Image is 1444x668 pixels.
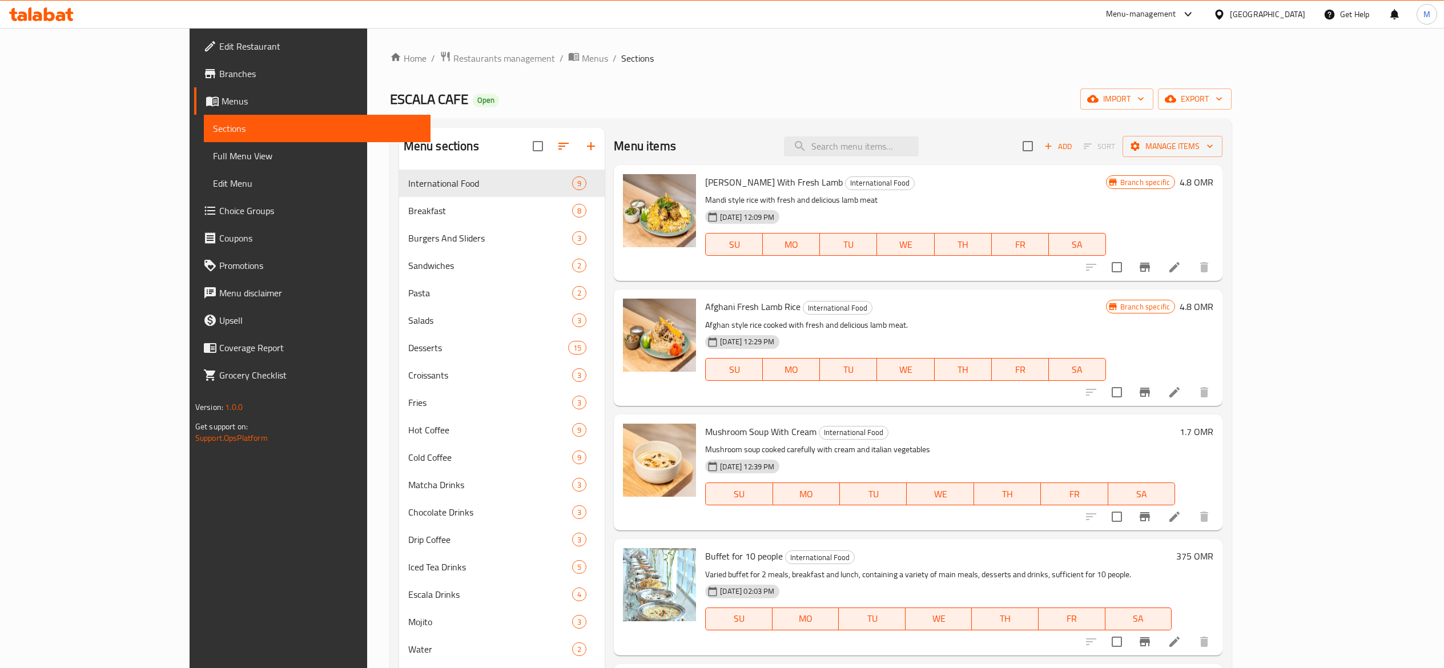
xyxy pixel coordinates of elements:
span: 3 [573,397,586,408]
div: Pasta2 [399,279,605,307]
h6: 375 OMR [1176,548,1213,564]
button: MO [763,233,820,256]
div: items [572,259,586,272]
div: Fries3 [399,389,605,416]
span: TU [843,610,901,627]
button: delete [1190,253,1218,281]
a: Support.OpsPlatform [195,430,268,445]
span: Drip Coffee [408,533,572,546]
span: Sections [621,51,654,65]
span: Select to update [1105,380,1129,404]
span: Mushroom Soup With Cream [705,423,816,440]
button: export [1158,88,1232,110]
a: Promotions [194,252,431,279]
span: TH [939,361,987,378]
a: Menus [194,87,431,115]
span: Version: [195,400,223,415]
span: 9 [573,452,586,463]
span: Select to update [1105,505,1129,529]
span: 3 [573,233,586,244]
span: WE [910,610,968,627]
span: International Food [786,551,854,564]
h2: Menu sections [404,138,479,155]
p: Varied buffet for 2 meals, breakfast and lunch, containing a variety of main meals, desserts and ... [705,568,1172,582]
span: SU [710,486,768,502]
span: Mojito [408,615,572,629]
span: Water [408,642,572,656]
h6: 4.8 OMR [1180,299,1213,315]
button: TH [972,607,1039,630]
button: delete [1190,628,1218,655]
span: Restaurants management [453,51,555,65]
span: Open [473,95,499,105]
span: Add [1043,140,1073,153]
div: items [572,396,586,409]
h6: 1.7 OMR [1180,424,1213,440]
div: items [572,286,586,300]
span: 2 [573,260,586,271]
span: Grocery Checklist [219,368,421,382]
span: Salads [408,313,572,327]
span: Matcha Drinks [408,478,572,492]
span: [DATE] 12:39 PM [715,461,779,472]
span: SA [1110,610,1168,627]
button: SA [1108,482,1175,505]
span: Buffet for 10 people [705,548,783,565]
a: Choice Groups [194,197,431,224]
p: Afghan style rice cooked with fresh and delicious lamb meat. [705,318,1106,332]
div: Water2 [399,635,605,663]
p: Mushroom soup cooked carefully with cream and italian vegetables [705,442,1175,457]
span: Menus [582,51,608,65]
div: International Food [408,176,572,190]
button: Branch-specific-item [1131,503,1159,530]
span: Coverage Report [219,341,421,355]
span: MO [767,361,815,378]
span: FR [1043,610,1101,627]
div: Pasta [408,286,572,300]
img: Mandi Rice With Fresh Lamb [623,174,696,247]
nav: breadcrumb [390,51,1232,66]
div: Chocolate Drinks3 [399,498,605,526]
h6: 4.8 OMR [1180,174,1213,190]
span: Select section [1016,134,1040,158]
span: Branches [219,67,421,81]
span: TU [844,486,902,502]
span: Select to update [1105,255,1129,279]
span: [DATE] 02:03 PM [715,586,779,597]
span: SU [710,610,767,627]
span: MO [778,486,835,502]
button: WE [877,358,934,381]
button: SA [1105,607,1172,630]
span: 4 [573,589,586,600]
div: Escala Drinks [408,587,572,601]
div: Menu-management [1106,7,1176,21]
div: items [572,423,586,437]
div: Desserts [408,341,568,355]
span: Iced Tea Drinks [408,560,572,574]
span: Chocolate Drinks [408,505,572,519]
a: Coupons [194,224,431,252]
a: Full Menu View [204,142,431,170]
span: Sections [213,122,421,135]
span: TH [939,236,987,253]
button: MO [773,482,840,505]
button: SU [705,358,763,381]
span: 2 [573,288,586,299]
span: SU [710,236,758,253]
a: Grocery Checklist [194,361,431,389]
div: items [572,231,586,245]
span: Select to update [1105,630,1129,654]
span: TU [824,236,872,253]
button: delete [1190,503,1218,530]
span: Branch specific [1116,177,1174,188]
button: Add section [577,132,605,160]
div: items [572,560,586,574]
span: 3 [573,534,586,545]
button: MO [763,358,820,381]
div: International Food [819,426,888,440]
span: WE [882,361,930,378]
a: Edit Restaurant [194,33,431,60]
button: TU [840,482,907,505]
